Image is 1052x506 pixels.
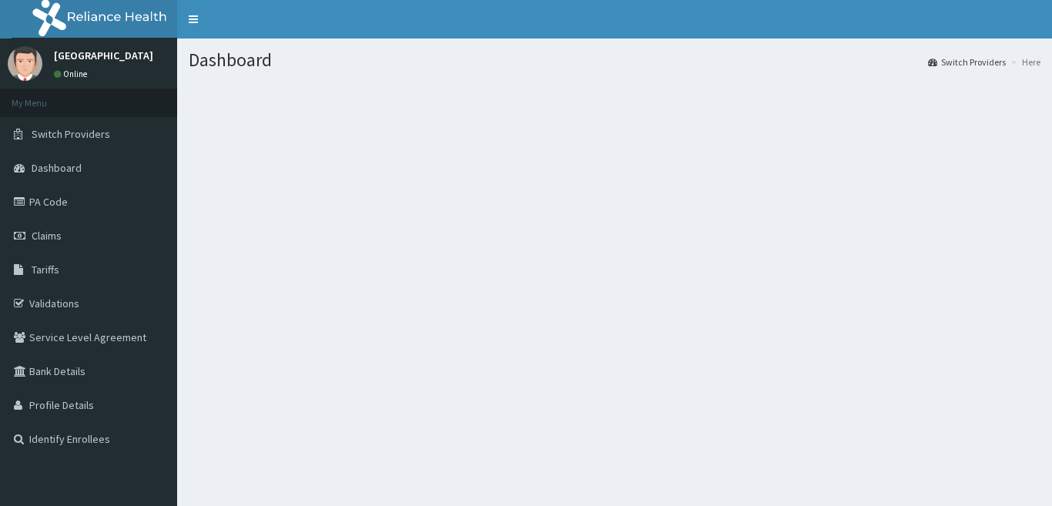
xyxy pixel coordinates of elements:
[8,46,42,81] img: User Image
[32,161,82,175] span: Dashboard
[32,127,110,141] span: Switch Providers
[928,55,1006,69] a: Switch Providers
[32,229,62,243] span: Claims
[189,50,1040,70] h1: Dashboard
[54,69,91,79] a: Online
[32,263,59,276] span: Tariffs
[54,50,153,61] p: [GEOGRAPHIC_DATA]
[1007,55,1040,69] li: Here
